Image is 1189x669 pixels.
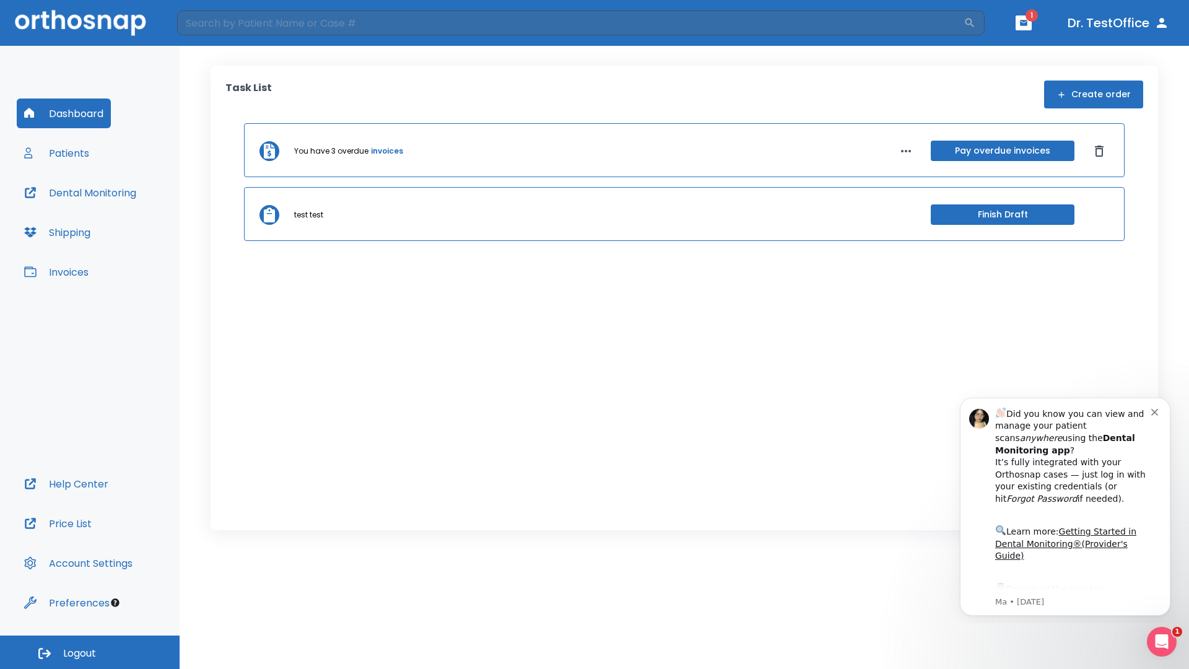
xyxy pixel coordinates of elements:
[1147,627,1177,657] iframe: Intercom live chat
[225,81,272,108] p: Task List
[210,19,220,29] button: Dismiss notification
[17,588,117,618] button: Preferences
[17,178,144,208] button: Dental Monitoring
[931,204,1074,225] button: Finish Draft
[931,141,1074,161] button: Pay overdue invoices
[371,146,403,157] a: invoices
[54,195,210,258] div: Download the app: | ​ Let us know if you need help getting started!
[17,98,111,128] button: Dashboard
[1063,12,1174,34] button: Dr. TestOffice
[54,198,164,220] a: App Store
[294,146,368,157] p: You have 3 overdue
[17,469,116,499] button: Help Center
[1172,627,1182,637] span: 1
[177,11,964,35] input: Search by Patient Name or Case #
[54,210,210,221] p: Message from Ma, sent 5w ago
[63,647,96,660] span: Logout
[1026,9,1038,22] span: 1
[17,257,96,287] button: Invoices
[294,209,323,221] p: test test
[17,217,98,247] button: Shipping
[17,548,140,578] button: Account Settings
[15,10,146,35] img: Orthosnap
[17,138,97,168] button: Patients
[941,387,1189,623] iframe: Intercom notifications message
[1044,81,1143,108] button: Create order
[110,597,121,608] div: Tooltip anchor
[17,509,99,538] button: Price List
[1089,141,1109,161] button: Dismiss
